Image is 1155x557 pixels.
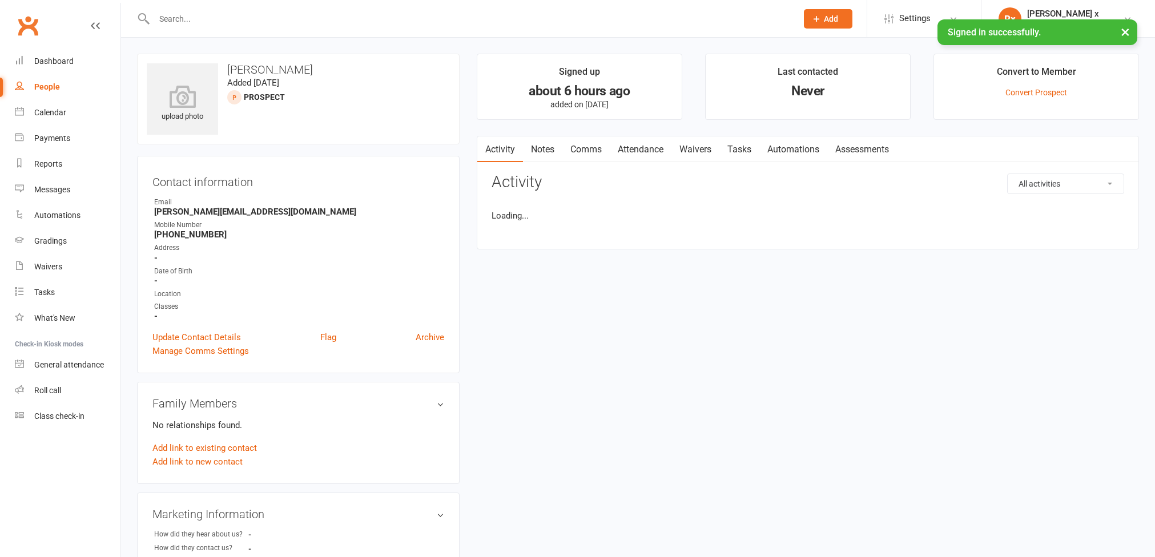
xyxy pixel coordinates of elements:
[34,386,61,395] div: Roll call
[152,508,444,520] h3: Marketing Information
[15,305,120,331] a: What's New
[152,418,444,432] p: No relationships found.
[14,11,42,40] a: Clubworx
[15,228,120,254] a: Gradings
[152,455,243,469] a: Add link to new contact
[15,49,120,74] a: Dashboard
[152,171,444,188] h3: Contact information
[154,220,444,231] div: Mobile Number
[147,85,218,123] div: upload photo
[34,262,62,271] div: Waivers
[997,64,1076,85] div: Convert to Member
[152,344,249,358] a: Manage Comms Settings
[15,203,120,228] a: Automations
[34,108,66,117] div: Calendar
[248,544,314,553] strong: -
[1027,9,1123,19] div: [PERSON_NAME] x
[671,136,719,163] a: Waivers
[154,301,444,312] div: Classes
[34,411,84,421] div: Class check-in
[154,311,444,321] strong: -
[34,82,60,91] div: People
[34,56,74,66] div: Dashboard
[15,100,120,126] a: Calendar
[477,136,523,163] a: Activity
[827,136,897,163] a: Assessments
[416,330,444,344] a: Archive
[34,159,62,168] div: Reports
[562,136,610,163] a: Comms
[154,197,444,208] div: Email
[154,543,248,554] div: How did they contact us?
[488,100,671,109] p: added on [DATE]
[152,330,241,344] a: Update Contact Details
[488,85,671,97] div: about 6 hours ago
[154,266,444,277] div: Date of Birth
[34,185,70,194] div: Messages
[719,136,759,163] a: Tasks
[34,288,55,297] div: Tasks
[824,14,838,23] span: Add
[15,151,120,177] a: Reports
[151,11,790,27] input: Search...
[559,64,600,85] div: Signed up
[999,7,1021,30] div: Rx
[154,276,444,286] strong: -
[154,253,444,263] strong: -
[15,74,120,100] a: People
[15,352,120,378] a: General attendance kiosk mode
[804,9,852,29] button: Add
[248,530,314,539] strong: -
[492,209,1124,223] li: Loading...
[34,236,67,245] div: Gradings
[759,136,827,163] a: Automations
[523,136,562,163] a: Notes
[15,403,120,429] a: Class kiosk mode
[227,78,279,88] time: Added [DATE]
[716,85,900,97] div: Never
[610,136,671,163] a: Attendance
[154,207,444,217] strong: [PERSON_NAME][EMAIL_ADDRESS][DOMAIN_NAME]
[34,313,75,322] div: What's New
[492,173,1124,191] h3: Activity
[154,529,248,540] div: How did they hear about us?
[899,6,931,31] span: Settings
[15,280,120,305] a: Tasks
[34,360,104,369] div: General attendance
[15,177,120,203] a: Messages
[152,441,257,455] a: Add link to existing contact
[320,330,336,344] a: Flag
[1005,88,1067,97] a: Convert Prospect
[154,243,444,253] div: Address
[1115,19,1136,44] button: ×
[34,211,81,220] div: Automations
[948,27,1041,38] span: Signed in successfully.
[1027,19,1123,29] div: Bulldog Thai Boxing School
[244,92,285,102] snap: prospect
[15,254,120,280] a: Waivers
[154,289,444,300] div: Location
[15,378,120,403] a: Roll call
[778,64,838,85] div: Last contacted
[152,397,444,410] h3: Family Members
[154,229,444,240] strong: [PHONE_NUMBER]
[15,126,120,151] a: Payments
[34,134,70,143] div: Payments
[147,63,450,76] h3: [PERSON_NAME]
